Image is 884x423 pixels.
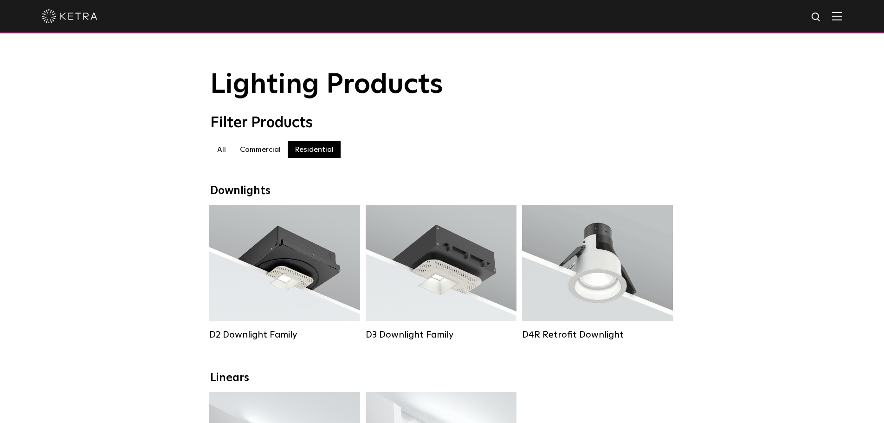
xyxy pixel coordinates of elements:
[366,205,516,340] a: D3 Downlight Family Lumen Output:700 / 900 / 1100Colors:White / Black / Silver / Bronze / Paintab...
[210,184,674,198] div: Downlights
[288,141,341,158] label: Residential
[210,141,233,158] label: All
[233,141,288,158] label: Commercial
[210,71,443,99] span: Lighting Products
[209,205,360,340] a: D2 Downlight Family Lumen Output:1200Colors:White / Black / Gloss Black / Silver / Bronze / Silve...
[210,114,674,132] div: Filter Products
[522,205,673,340] a: D4R Retrofit Downlight Lumen Output:800Colors:White / BlackBeam Angles:15° / 25° / 40° / 60°Watta...
[42,9,97,23] img: ketra-logo-2019-white
[811,12,822,23] img: search icon
[209,329,360,340] div: D2 Downlight Family
[832,12,842,20] img: Hamburger%20Nav.svg
[210,371,674,385] div: Linears
[366,329,516,340] div: D3 Downlight Family
[522,329,673,340] div: D4R Retrofit Downlight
